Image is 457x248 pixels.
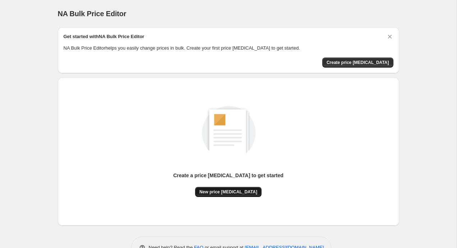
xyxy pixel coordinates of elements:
button: Create price change job [322,58,393,68]
p: NA Bulk Price Editor helps you easily change prices in bulk. Create your first price [MEDICAL_DAT... [64,45,393,52]
button: Dismiss card [386,33,393,40]
button: New price [MEDICAL_DATA] [195,187,262,197]
span: NA Bulk Price Editor [58,10,126,18]
p: Create a price [MEDICAL_DATA] to get started [173,172,283,179]
span: Create price [MEDICAL_DATA] [327,60,389,65]
h2: Get started with NA Bulk Price Editor [64,33,144,40]
span: New price [MEDICAL_DATA] [199,189,257,195]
